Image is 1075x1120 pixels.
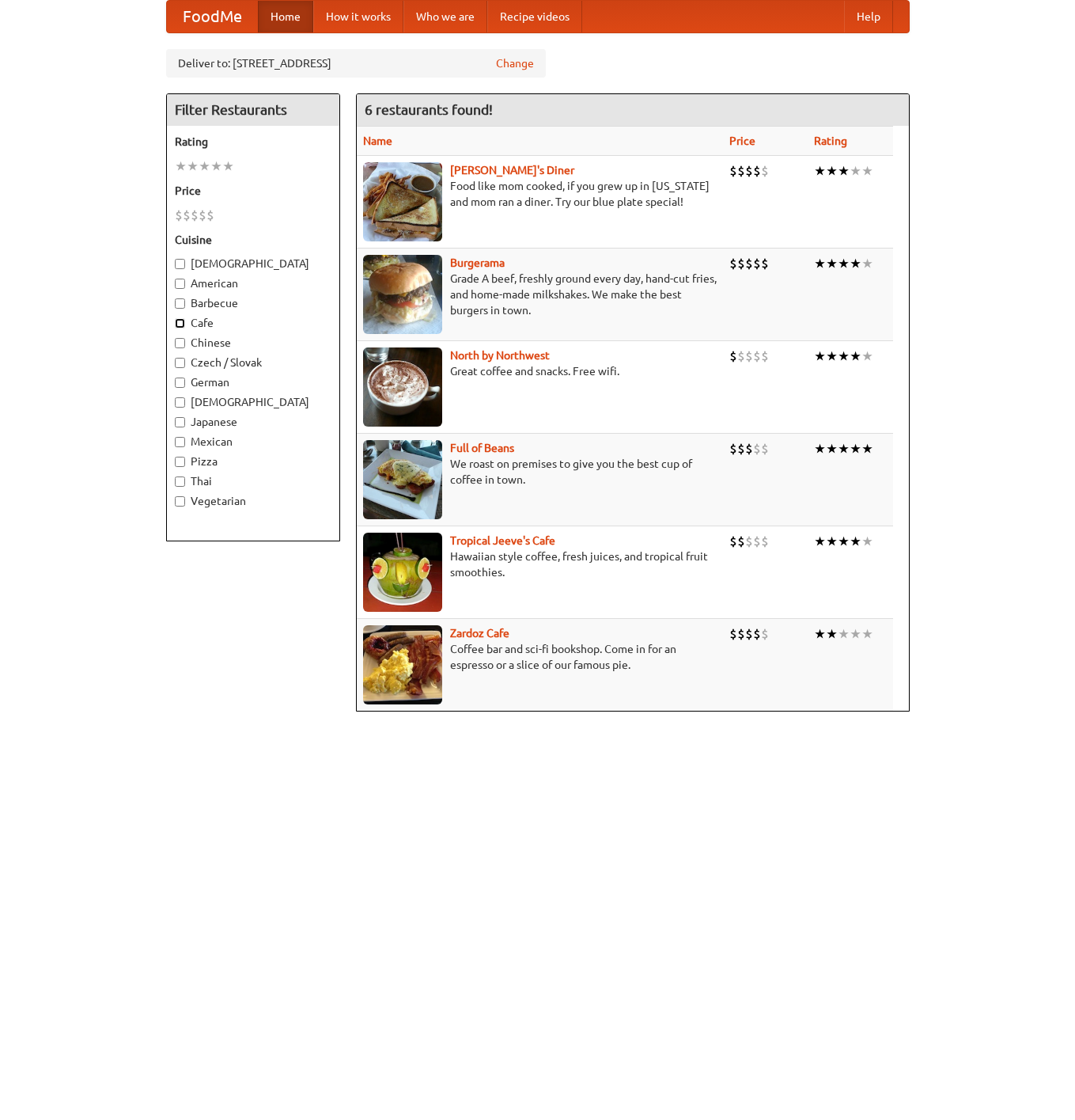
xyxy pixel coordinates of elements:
[761,255,769,272] li: $
[363,162,442,241] img: sallys.jpg
[826,162,838,180] li: ★
[729,625,737,643] li: $
[729,255,737,272] li: $
[363,347,442,427] img: north.jpg
[363,255,442,334] img: burgerama.jpg
[814,255,826,272] li: ★
[838,440,850,457] li: ★
[363,363,717,379] p: Great coffee and snacks. Free wifi.
[175,279,185,289] input: American
[175,437,185,447] input: Mexican
[729,135,755,147] a: Price
[838,255,850,272] li: ★
[753,533,761,550] li: $
[814,440,826,457] li: ★
[729,440,737,457] li: $
[737,533,745,550] li: $
[175,256,331,271] label: [DEMOGRAPHIC_DATA]
[175,232,331,248] h5: Cuisine
[175,493,331,509] label: Vegetarian
[313,1,403,32] a: How it works
[729,347,737,365] li: $
[450,349,550,362] b: North by Northwest
[175,295,331,311] label: Barbecue
[850,347,861,365] li: ★
[745,255,753,272] li: $
[753,440,761,457] li: $
[838,162,850,180] li: ★
[737,162,745,180] li: $
[363,625,442,704] img: zardoz.jpg
[861,533,873,550] li: ★
[761,162,769,180] li: $
[175,374,331,390] label: German
[737,440,745,457] li: $
[814,135,847,147] a: Rating
[365,102,493,117] ng-pluralize: 6 restaurants found!
[363,178,717,210] p: Food like mom cooked, if you grew up in [US_STATE] and mom ran a diner. Try our blue plate special!
[175,315,331,331] label: Cafe
[745,347,753,365] li: $
[861,347,873,365] li: ★
[175,275,331,291] label: American
[753,625,761,643] li: $
[861,440,873,457] li: ★
[175,207,183,224] li: $
[761,625,769,643] li: $
[844,1,893,32] a: Help
[753,162,761,180] li: $
[450,627,509,640] a: Zardoz Cafe
[850,255,861,272] li: ★
[167,1,258,32] a: FoodMe
[745,533,753,550] li: $
[487,1,582,32] a: Recipe videos
[175,298,185,309] input: Barbecue
[403,1,487,32] a: Who we are
[729,533,737,550] li: $
[175,335,331,351] label: Chinese
[175,318,185,328] input: Cafe
[191,207,199,224] li: $
[363,440,442,519] img: beans.jpg
[729,162,737,180] li: $
[496,55,534,71] a: Change
[850,625,861,643] li: ★
[826,347,838,365] li: ★
[450,164,574,177] a: [PERSON_NAME]'s Diner
[258,1,313,32] a: Home
[183,207,191,224] li: $
[175,473,331,489] label: Thai
[363,549,717,580] p: Hawaiian style coffee, fresh juices, and tropical fruit smoothies.
[450,534,555,547] a: Tropical Jeeve's Cafe
[753,347,761,365] li: $
[826,440,838,457] li: ★
[737,625,745,643] li: $
[826,625,838,643] li: ★
[761,347,769,365] li: $
[450,256,505,269] a: Burgerama
[175,259,185,269] input: [DEMOGRAPHIC_DATA]
[363,456,717,488] p: We roast on premises to give you the best cup of coffee in town.
[363,641,717,673] p: Coffee bar and sci-fi bookshop. Come in for an espresso or a slice of our famous pie.
[175,476,185,487] input: Thai
[826,533,838,550] li: ★
[826,255,838,272] li: ★
[206,207,214,224] li: $
[850,440,861,457] li: ★
[199,207,206,224] li: $
[175,417,185,427] input: Japanese
[838,625,850,643] li: ★
[450,442,514,454] b: Full of Beans
[753,255,761,272] li: $
[175,355,331,370] label: Czech / Slovak
[175,338,185,348] input: Chinese
[745,440,753,457] li: $
[761,533,769,550] li: $
[861,625,873,643] li: ★
[175,434,331,450] label: Mexican
[175,183,331,199] h5: Price
[175,496,185,507] input: Vegetarian
[814,347,826,365] li: ★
